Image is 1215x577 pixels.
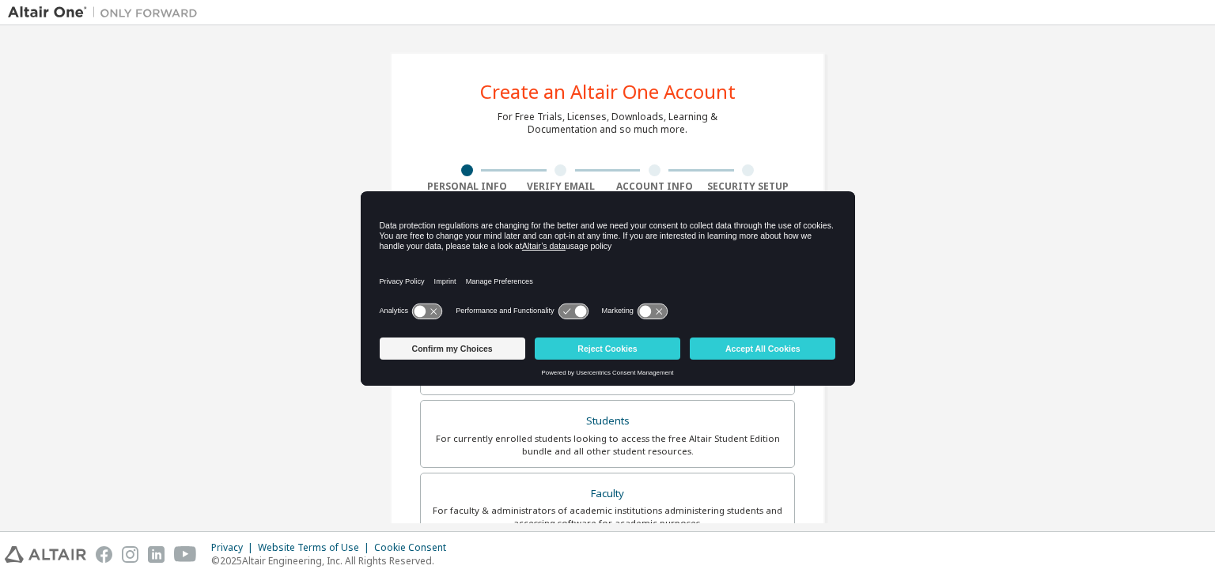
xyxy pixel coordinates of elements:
[430,504,785,530] div: For faculty & administrators of academic institutions administering students and accessing softwa...
[5,546,86,563] img: altair_logo.svg
[430,432,785,458] div: For currently enrolled students looking to access the free Altair Student Edition bundle and all ...
[122,546,138,563] img: instagram.svg
[96,546,112,563] img: facebook.svg
[514,180,608,193] div: Verify Email
[374,541,456,554] div: Cookie Consent
[211,541,258,554] div: Privacy
[607,180,702,193] div: Account Info
[420,180,514,193] div: Personal Info
[174,546,197,563] img: youtube.svg
[480,82,736,101] div: Create an Altair One Account
[702,180,796,193] div: Security Setup
[211,554,456,568] p: © 2025 Altair Engineering, Inc. All Rights Reserved.
[258,541,374,554] div: Website Terms of Use
[148,546,165,563] img: linkedin.svg
[498,111,717,136] div: For Free Trials, Licenses, Downloads, Learning & Documentation and so much more.
[430,410,785,432] div: Students
[8,5,206,21] img: Altair One
[430,483,785,505] div: Faculty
